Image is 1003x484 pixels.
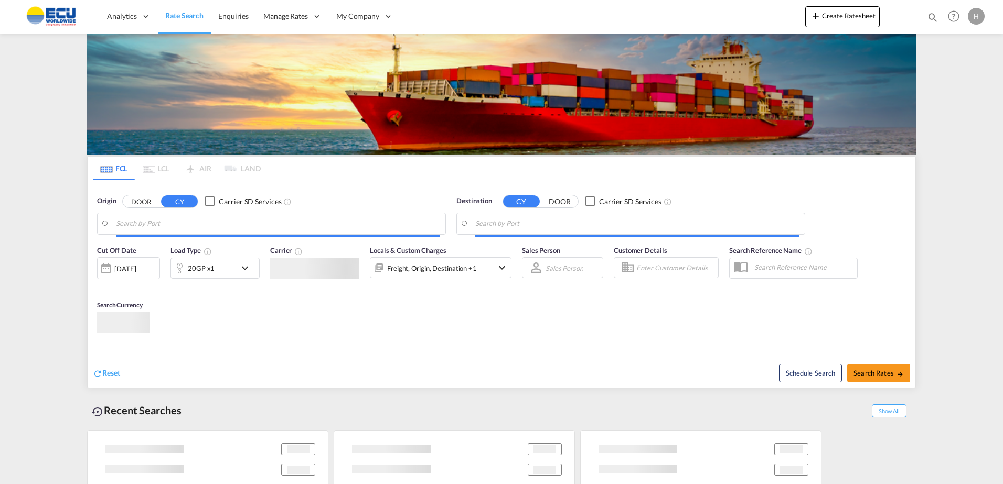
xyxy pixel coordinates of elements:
div: Help [945,7,968,26]
div: Recent Searches [87,399,186,422]
span: Cut Off Date [97,246,136,255]
md-icon: Your search will be saved by the below given name [804,247,813,256]
span: Manage Rates [263,11,308,21]
div: H [968,8,985,25]
img: 6cccb1402a9411edb762cf9624ab9cda.png [16,5,87,28]
md-checkbox: Checkbox No Ink [205,196,281,207]
input: Search by Port [475,216,799,232]
md-icon: icon-refresh [93,369,102,378]
md-tab-item: FCL [93,157,135,180]
span: Origin [97,196,116,206]
div: Freight Origin Destination Factory Stuffing [387,261,477,276]
md-icon: The selected Trucker/Carrierwill be displayed in the rate results If the rates are from another f... [294,247,303,256]
md-icon: icon-plus 400-fg [809,9,822,22]
span: Show All [872,404,906,417]
input: Search by Port [116,216,440,232]
div: Carrier SD Services [599,196,661,207]
button: Note: By default Schedule search will only considerorigin ports, destination ports and cut off da... [779,364,842,382]
span: Rate Search [165,11,204,20]
span: My Company [336,11,379,21]
span: Locals & Custom Charges [370,246,446,255]
md-icon: icon-backup-restore [91,405,104,418]
md-icon: icon-chevron-down [239,262,257,274]
span: Sales Person [522,246,560,255]
md-icon: Unchecked: Search for CY (Container Yard) services for all selected carriers.Checked : Search for... [664,197,672,206]
img: LCL+%26+FCL+BACKGROUND.png [87,34,916,155]
md-icon: icon-information-outline [204,247,212,256]
md-icon: icon-magnify [927,12,938,23]
div: 20GP x1 [188,261,215,276]
div: 20GP x1icon-chevron-down [170,258,260,279]
div: icon-refreshReset [93,368,120,379]
div: Freight Origin Destination Factory Stuffingicon-chevron-down [370,257,511,278]
md-icon: icon-arrow-right [897,370,904,378]
input: Enter Customer Details [636,260,715,276]
div: Carrier SD Services [219,196,281,207]
span: Analytics [107,11,137,21]
button: DOOR [123,195,159,207]
button: CY [503,195,540,207]
div: [DATE] [114,264,136,273]
span: Destination [456,196,492,206]
span: Search Rates [853,369,904,377]
span: Customer Details [614,246,667,255]
button: icon-plus 400-fgCreate Ratesheet [805,6,880,27]
md-select: Sales Person [545,260,584,276]
input: Search Reference Name [749,259,857,275]
span: Reset [102,368,120,377]
span: Search Reference Name [729,246,813,255]
div: Origin DOOR CY Checkbox No InkUnchecked: Search for CY (Container Yard) services for all selected... [88,180,915,388]
button: DOOR [541,195,578,207]
span: Load Type [170,246,212,255]
md-checkbox: Checkbox No Ink [585,196,661,207]
md-icon: icon-chevron-down [496,261,508,274]
md-pagination-wrapper: Use the left and right arrow keys to navigate between tabs [93,157,261,180]
md-datepicker: Select [97,278,105,292]
span: Help [945,7,963,25]
button: Search Ratesicon-arrow-right [847,364,910,382]
div: icon-magnify [927,12,938,27]
button: CY [161,195,198,207]
span: Carrier [270,246,303,255]
div: [DATE] [97,257,160,279]
md-icon: Unchecked: Search for CY (Container Yard) services for all selected carriers.Checked : Search for... [283,197,292,206]
span: Enquiries [218,12,249,20]
span: Search Currency [97,301,143,309]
